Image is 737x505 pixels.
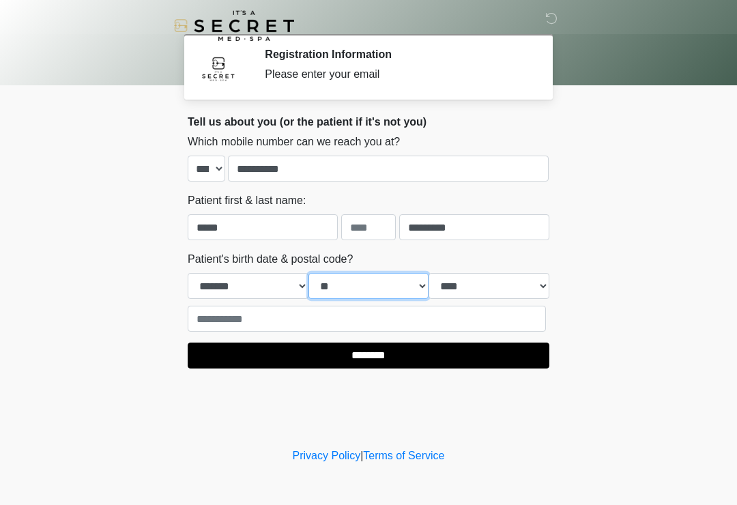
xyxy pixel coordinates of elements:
[363,450,444,461] a: Terms of Service
[360,450,363,461] a: |
[198,48,239,89] img: Agent Avatar
[174,10,294,41] img: It's A Secret Med Spa Logo
[188,134,400,150] label: Which mobile number can we reach you at?
[265,48,529,61] h2: Registration Information
[188,115,549,128] h2: Tell us about you (or the patient if it's not you)
[265,66,529,83] div: Please enter your email
[188,192,306,209] label: Patient first & last name:
[188,251,353,268] label: Patient's birth date & postal code?
[293,450,361,461] a: Privacy Policy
